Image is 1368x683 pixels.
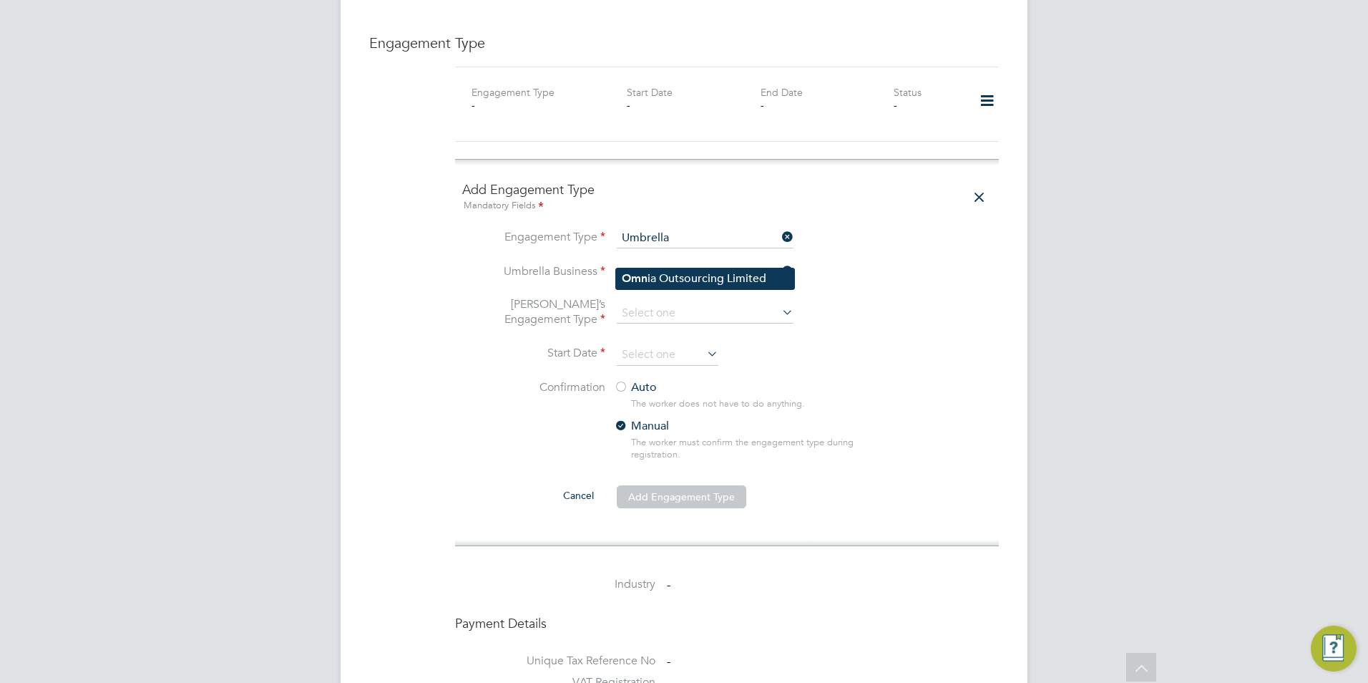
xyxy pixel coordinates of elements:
label: Umbrella Business [462,264,605,279]
label: Engagement Type [472,86,554,99]
h4: Payment Details [455,615,999,631]
label: Confirmation [462,380,605,395]
b: Omn [622,271,648,285]
label: Start Date [627,86,673,99]
label: Auto [614,380,871,395]
span: - [667,654,670,669]
label: Manual [614,419,871,434]
div: The worker must confirm the engagement type during registration. [631,437,882,461]
div: - [472,99,605,112]
div: Mandatory Fields [462,198,992,214]
li: ia Outsourcing Limited [616,268,794,289]
label: [PERSON_NAME]’s Engagement Type [462,297,605,327]
label: Status [894,86,922,99]
span: - [667,578,670,592]
input: Select one [617,228,793,248]
label: End Date [761,86,803,99]
button: Engage Resource Center [1311,626,1357,672]
label: Start Date [462,346,605,361]
button: Add Engagement Type [617,485,746,508]
h3: Engagement Type [369,34,999,52]
input: Select one [617,344,718,366]
div: - [894,99,960,112]
div: - [761,99,894,112]
input: Select one [617,304,793,324]
div: The worker does not have to do anything. [631,398,882,410]
h4: Add Engagement Type [462,181,992,213]
label: Engagement Type [462,230,605,245]
div: - [627,99,760,112]
button: Cancel [552,484,605,507]
label: Unique Tax Reference No [455,654,655,669]
input: Search for... [617,263,793,283]
label: Industry [455,577,655,592]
